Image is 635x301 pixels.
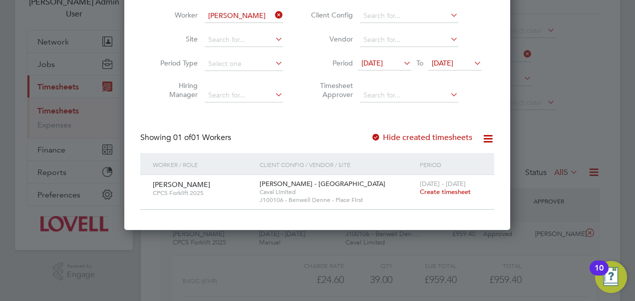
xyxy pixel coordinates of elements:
[360,33,458,47] input: Search for...
[153,10,198,19] label: Worker
[153,189,252,197] span: CPCS Forklift 2025
[361,58,383,67] span: [DATE]
[205,9,283,23] input: Search for...
[173,132,231,142] span: 01 Workers
[432,58,453,67] span: [DATE]
[205,88,283,102] input: Search for...
[308,81,353,99] label: Timesheet Approver
[595,261,627,293] button: Open Resource Center, 10 new notifications
[595,268,604,281] div: 10
[150,153,257,176] div: Worker / Role
[360,88,458,102] input: Search for...
[308,10,353,19] label: Client Config
[173,132,191,142] span: 01 of
[413,56,426,69] span: To
[308,34,353,43] label: Vendor
[205,33,283,47] input: Search for...
[360,9,458,23] input: Search for...
[153,81,198,99] label: Hiring Manager
[260,188,415,196] span: Caval Limited
[420,179,466,188] span: [DATE] - [DATE]
[260,179,385,188] span: [PERSON_NAME] - [GEOGRAPHIC_DATA]
[205,57,283,71] input: Select one
[420,187,471,196] span: Create timesheet
[371,132,472,142] label: Hide created timesheets
[257,153,417,176] div: Client Config / Vendor / Site
[140,132,233,143] div: Showing
[153,58,198,67] label: Period Type
[260,196,415,204] span: J100106 - Benwell Denne - Place First
[308,58,353,67] label: Period
[417,153,484,176] div: Period
[153,34,198,43] label: Site
[153,180,210,189] span: [PERSON_NAME]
